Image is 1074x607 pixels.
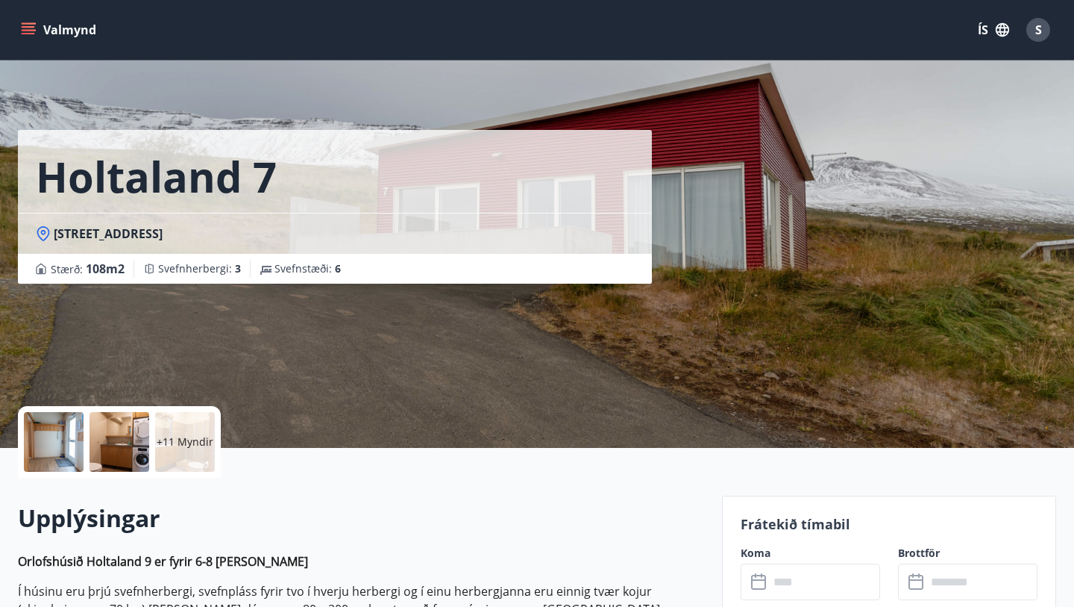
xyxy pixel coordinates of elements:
span: 3 [235,261,241,276]
button: menu [18,16,102,43]
label: Koma [741,546,880,561]
span: 108 m2 [86,261,125,277]
span: Stærð : [51,260,125,278]
p: Frátekið tímabil [741,514,1037,534]
span: [STREET_ADDRESS] [54,225,163,242]
button: S [1020,12,1056,48]
h2: Upplýsingar [18,502,704,535]
span: Svefnstæði : [274,261,341,276]
label: Brottför [898,546,1037,561]
p: +11 Myndir [157,435,213,449]
span: 6 [335,261,341,276]
span: Svefnherbergi : [158,261,241,276]
strong: Orlofshúsið Holtaland 9 er fyrir 6-8 [PERSON_NAME] [18,553,308,570]
span: S [1035,22,1042,38]
button: ÍS [970,16,1017,43]
h1: Holtaland 7 [36,148,277,205]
